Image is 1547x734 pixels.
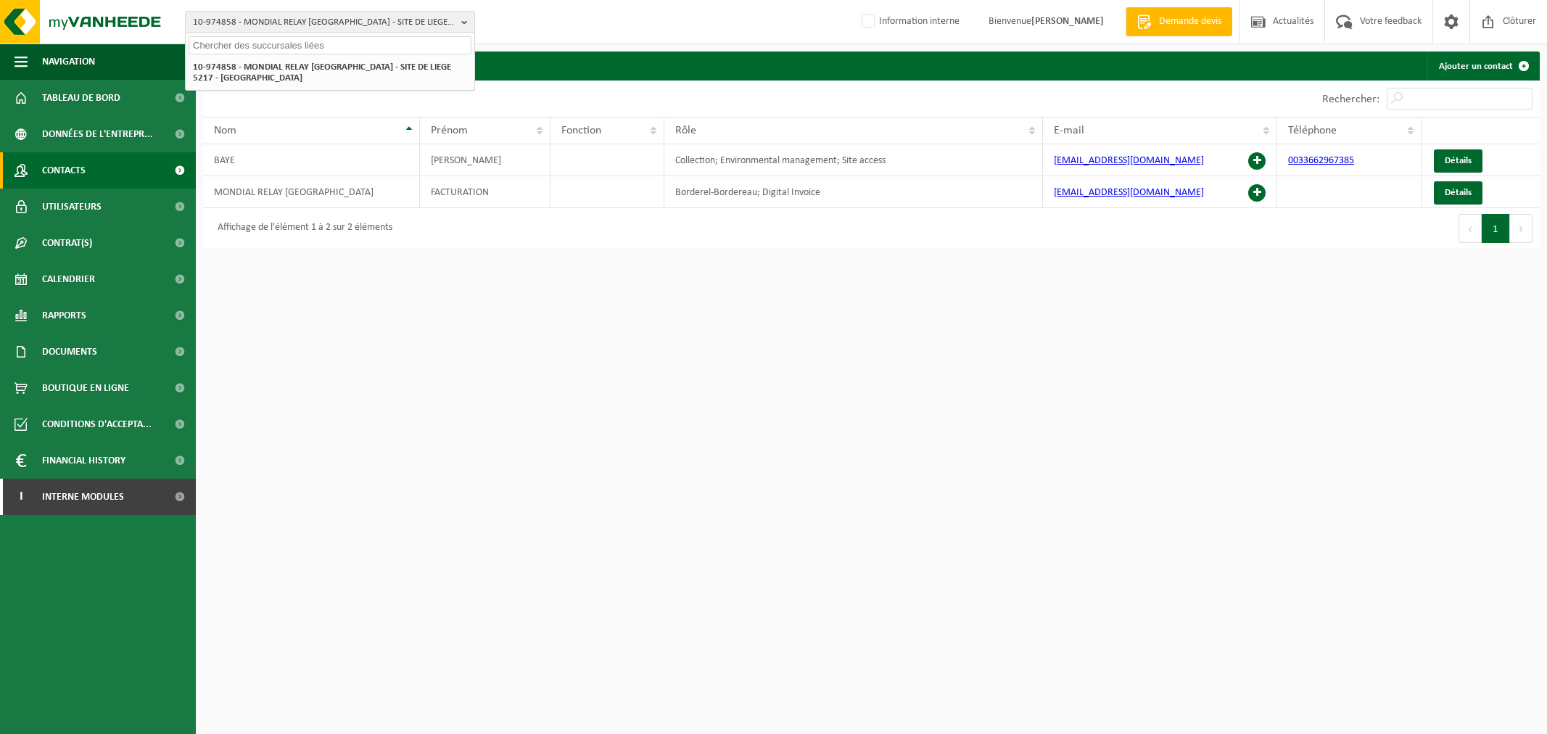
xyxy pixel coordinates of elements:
span: Calendrier [42,261,95,297]
span: E-mail [1054,125,1084,136]
span: Fonction [561,125,601,136]
span: Rapports [42,297,86,334]
strong: 10-974858 - MONDIAL RELAY [GEOGRAPHIC_DATA] - SITE DE LIEGE 5217 - [GEOGRAPHIC_DATA] [193,62,451,83]
td: BAYE [203,144,420,176]
span: Détails [1445,156,1472,165]
span: Interne modules [42,479,124,515]
span: Financial History [42,442,125,479]
span: Rôle [675,125,696,136]
input: Chercher des succursales liées [189,36,471,54]
span: Navigation [42,44,95,80]
button: Next [1510,214,1532,243]
td: Borderel-Bordereau; Digital Invoice [664,176,1043,208]
span: Boutique en ligne [42,370,129,406]
td: FACTURATION [420,176,550,208]
span: Détails [1445,188,1472,197]
span: Utilisateurs [42,189,102,225]
a: Détails [1434,181,1482,205]
span: 10-974858 - MONDIAL RELAY [GEOGRAPHIC_DATA] - SITE DE LIEGE 5217 - [GEOGRAPHIC_DATA] [193,12,455,33]
button: 1 [1482,214,1510,243]
label: Rechercher: [1322,94,1379,105]
label: Information interne [859,11,960,33]
span: I [15,479,28,515]
div: Affichage de l'élément 1 à 2 sur 2 éléments [210,215,392,242]
span: Documents [42,334,97,370]
span: Prénom [431,125,468,136]
a: 0033662967385 [1288,155,1354,166]
td: Collection; Environmental management; Site access [664,144,1043,176]
span: Tableau de bord [42,80,120,116]
span: Conditions d'accepta... [42,406,152,442]
span: Contacts [42,152,86,189]
a: [EMAIL_ADDRESS][DOMAIN_NAME] [1054,155,1204,166]
span: Contrat(s) [42,225,92,261]
button: 10-974858 - MONDIAL RELAY [GEOGRAPHIC_DATA] - SITE DE LIEGE 5217 - [GEOGRAPHIC_DATA] [185,11,475,33]
span: Téléphone [1288,125,1337,136]
span: Données de l'entrepr... [42,116,153,152]
a: Ajouter un contact [1427,51,1538,81]
span: Nom [214,125,236,136]
td: [PERSON_NAME] [420,144,550,176]
a: Demande devis [1126,7,1232,36]
strong: [PERSON_NAME] [1031,16,1104,27]
a: [EMAIL_ADDRESS][DOMAIN_NAME] [1054,187,1204,198]
span: Demande devis [1155,15,1225,29]
a: Détails [1434,149,1482,173]
td: MONDIAL RELAY [GEOGRAPHIC_DATA] [203,176,420,208]
button: Previous [1459,214,1482,243]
